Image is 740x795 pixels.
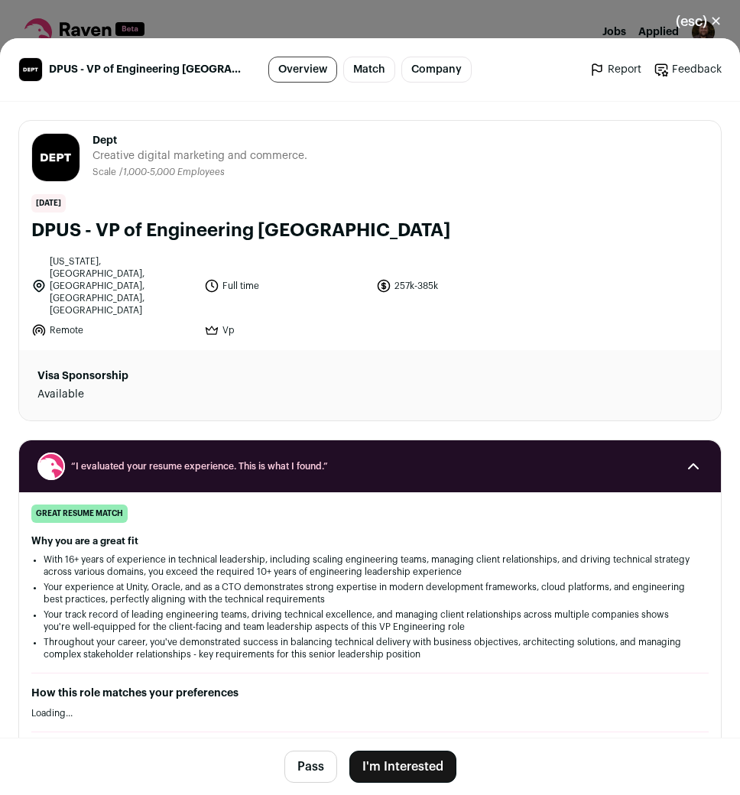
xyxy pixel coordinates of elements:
[119,167,225,178] li: /
[343,57,395,83] a: Match
[31,535,709,547] h2: Why you are a great fit
[44,553,696,578] li: With 16+ years of experience in technical leadership, including scaling engineering teams, managi...
[49,62,245,77] span: DPUS - VP of Engineering [GEOGRAPHIC_DATA]
[19,58,42,81] img: ad0760beb266a8940dd18df8aa153af74b48a5cef3a09ac4e75d42ceacd803d4.jpg
[31,707,709,719] p: Loading...
[32,134,80,181] img: ad0760beb266a8940dd18df8aa153af74b48a5cef3a09ac4e75d42ceacd803d4.jpg
[376,255,540,316] li: 257k-385k
[92,133,307,148] span: Dept
[71,460,669,472] span: “I evaluated your resume experience. This is what I found.”
[654,62,722,77] a: Feedback
[31,219,709,243] h1: DPUS - VP of Engineering [GEOGRAPHIC_DATA]
[589,62,641,77] a: Report
[284,751,337,783] button: Pass
[37,368,259,384] dt: Visa Sponsorship
[31,255,195,316] li: [US_STATE], [GEOGRAPHIC_DATA], [GEOGRAPHIC_DATA], [GEOGRAPHIC_DATA], [GEOGRAPHIC_DATA]
[268,57,337,83] a: Overview
[657,5,740,38] button: Close modal
[92,148,307,164] span: Creative digital marketing and commerce.
[349,751,456,783] button: I'm Interested
[401,57,472,83] a: Company
[44,581,696,605] li: Your experience at Unity, Oracle, and as a CTO demonstrates strong expertise in modern developmen...
[37,387,259,402] dd: Available
[204,323,368,338] li: Vp
[92,167,119,178] li: Scale
[44,636,696,660] li: Throughout your career, you've demonstrated success in balancing technical delivery with business...
[31,323,195,338] li: Remote
[31,686,709,701] h2: How this role matches your preferences
[44,608,696,633] li: Your track record of leading engineering teams, driving technical excellence, and managing client...
[31,194,66,213] span: [DATE]
[31,505,128,523] div: great resume match
[204,255,368,316] li: Full time
[123,167,225,177] span: 1,000-5,000 Employees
